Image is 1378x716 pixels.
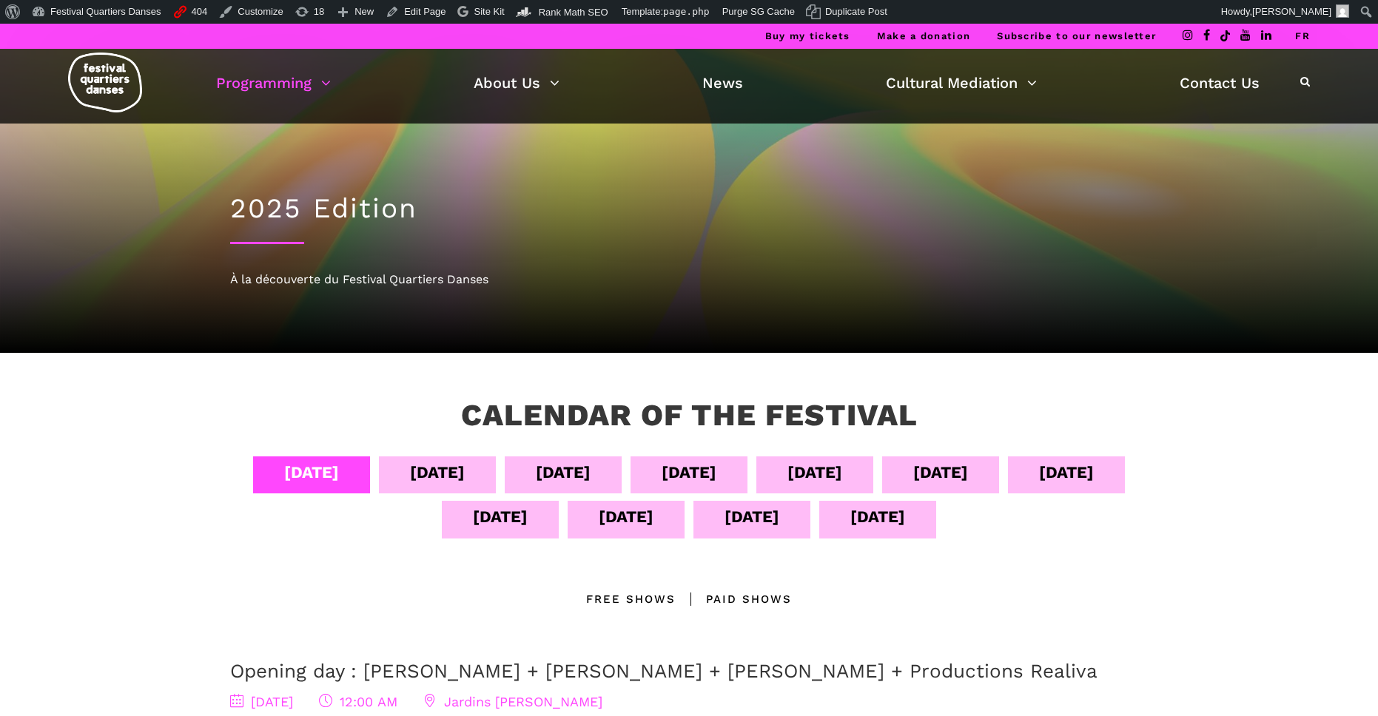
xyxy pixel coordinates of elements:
div: [DATE] [1039,459,1094,485]
a: Make a donation [877,30,971,41]
div: [DATE] [284,459,339,485]
div: [DATE] [662,459,716,485]
a: Programming [216,70,331,95]
a: News [702,70,743,95]
div: [DATE] [850,504,905,530]
span: Rank Math SEO [539,7,608,18]
div: [DATE] [725,504,779,530]
h1: 2025 Edition [230,192,1148,225]
a: Cultural Mediation [886,70,1037,95]
div: [DATE] [599,504,653,530]
div: Free Shows [586,590,676,608]
div: Paid shows [676,590,792,608]
div: [DATE] [913,459,968,485]
span: 12:00 AM [319,694,397,709]
a: Opening day : [PERSON_NAME] + [PERSON_NAME] + [PERSON_NAME] + Productions Realiva [230,660,1098,682]
a: Contact Us [1180,70,1260,95]
a: About Us [474,70,559,95]
span: [DATE] [230,694,293,709]
a: Subscribe to our newsletter [997,30,1156,41]
span: [PERSON_NAME] [1252,6,1331,17]
img: logo-fqd-med [68,53,142,112]
span: page.php [663,6,710,17]
div: À la découverte du Festival Quartiers Danses [230,270,1148,289]
a: FR [1295,30,1310,41]
span: Site Kit [474,6,505,17]
div: [DATE] [787,459,842,485]
span: Jardins [PERSON_NAME] [423,694,602,709]
a: Buy my tickets [765,30,850,41]
h3: Calendar of the Festival [461,397,918,434]
div: [DATE] [473,504,528,530]
div: [DATE] [410,459,465,485]
div: [DATE] [536,459,591,485]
